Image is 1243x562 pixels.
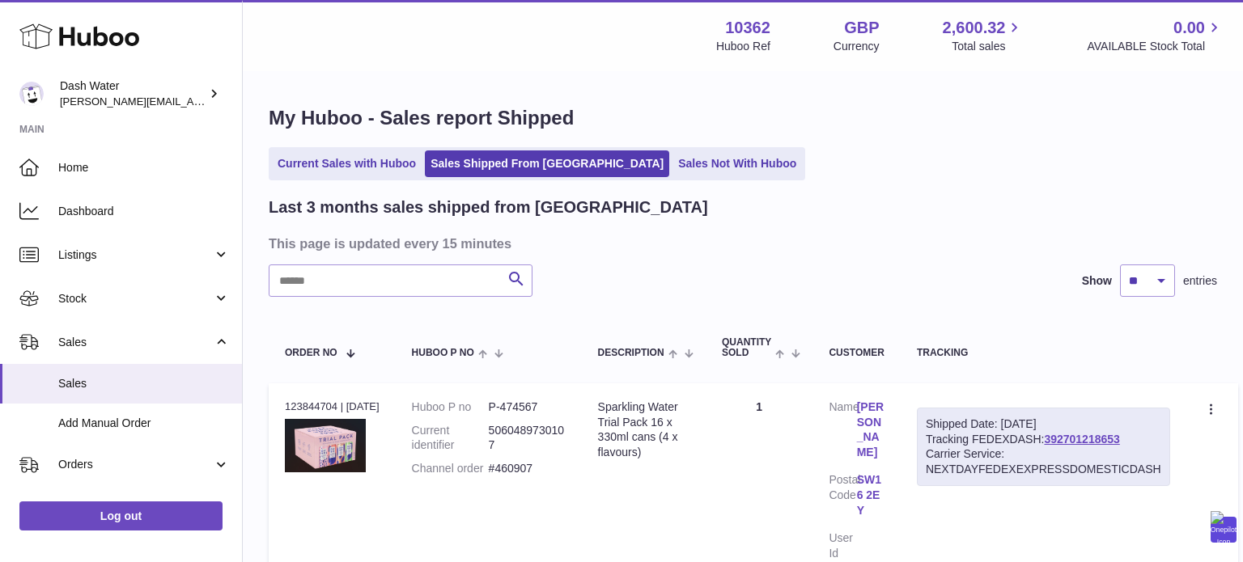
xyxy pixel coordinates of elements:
[285,419,366,472] img: 103621728051306.png
[926,416,1161,432] div: Shipped Date: [DATE]
[412,348,474,358] span: Huboo P no
[722,337,771,358] span: Quantity Sold
[489,461,566,476] dd: #460907
[857,472,885,518] a: SW16 2EY
[1087,17,1224,54] a: 0.00 AVAILABLE Stock Total
[285,399,380,414] div: 123844704 | [DATE]
[285,348,337,358] span: Order No
[829,348,884,358] div: Customer
[829,472,856,522] dt: Postal Code
[489,399,566,415] dd: P-474567
[1183,273,1217,289] span: entries
[58,247,213,263] span: Listings
[1087,39,1224,54] span: AVAILABLE Stock Total
[917,348,1170,358] div: Tracking
[58,416,230,431] span: Add Manual Order
[857,399,885,461] a: [PERSON_NAME]
[952,39,1024,54] span: Total sales
[834,39,880,54] div: Currency
[269,235,1213,252] h3: This page is updated every 15 minutes
[943,17,1025,54] a: 2,600.32 Total sales
[412,399,489,415] dt: Huboo P no
[1173,17,1205,39] span: 0.00
[598,348,664,358] span: Description
[412,461,489,476] dt: Channel order
[58,457,213,472] span: Orders
[269,105,1217,131] h1: My Huboo - Sales report Shipped
[425,150,669,177] a: Sales Shipped From [GEOGRAPHIC_DATA]
[58,204,230,219] span: Dashboard
[58,160,230,175] span: Home
[1044,433,1119,446] a: 392701218653
[58,376,230,391] span: Sales
[272,150,422,177] a: Current Sales with Huboo
[844,17,879,39] strong: GBP
[716,39,770,54] div: Huboo Ref
[672,150,802,177] a: Sales Not With Huboo
[926,446,1161,477] div: Carrier Service: NEXTDAYFEDEXEXPRESSDOMESTICDASH
[58,291,213,306] span: Stock
[60,78,206,109] div: Dash Water
[269,196,708,218] h2: Last 3 months sales shipped from [GEOGRAPHIC_DATA]
[19,82,44,106] img: james@dash-water.com
[412,423,489,454] dt: Current identifier
[917,408,1170,487] div: Tracking FEDEXDASH:
[943,17,1006,39] span: 2,600.32
[489,423,566,454] dd: 5060489730107
[829,530,856,561] dt: User Id
[19,501,223,530] a: Log out
[1082,273,1112,289] label: Show
[598,399,689,461] div: Sparkling Water Trial Pack 16 x 330ml cans (4 x flavours)
[60,95,325,108] span: [PERSON_NAME][EMAIL_ADDRESS][DOMAIN_NAME]
[829,399,856,465] dt: Name
[725,17,770,39] strong: 10362
[58,335,213,350] span: Sales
